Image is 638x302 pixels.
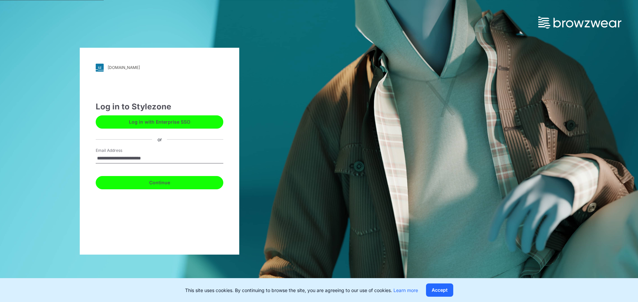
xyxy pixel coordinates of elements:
button: Log in with Enterprise SSO [96,115,223,129]
div: [DOMAIN_NAME] [108,65,140,70]
img: browzwear-logo.73288ffb.svg [538,17,621,29]
button: Accept [426,283,453,297]
label: Email Address [96,148,142,153]
a: Learn more [393,287,418,293]
img: svg+xml;base64,PHN2ZyB3aWR0aD0iMjgiIGhlaWdodD0iMjgiIHZpZXdCb3g9IjAgMCAyOCAyOCIgZmlsbD0ibm9uZSIgeG... [96,64,104,72]
div: or [152,136,167,143]
button: Continue [96,176,223,189]
p: This site uses cookies. By continuing to browse the site, you are agreeing to our use of cookies. [185,287,418,294]
div: Log in to Stylezone [96,101,223,113]
a: [DOMAIN_NAME] [96,64,223,72]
